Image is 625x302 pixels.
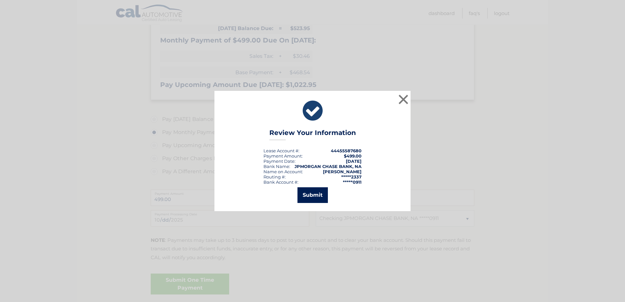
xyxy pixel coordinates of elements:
[295,164,362,169] strong: JPMORGAN CHASE BANK, NA
[297,187,328,203] button: Submit
[344,153,362,159] span: $499.00
[323,169,362,174] strong: [PERSON_NAME]
[263,159,296,164] div: :
[331,148,362,153] strong: 44455587680
[263,174,286,179] div: Routing #:
[263,164,290,169] div: Bank Name:
[263,169,303,174] div: Name on Account:
[263,179,298,185] div: Bank Account #:
[269,129,356,140] h3: Review Your Information
[263,153,303,159] div: Payment Amount:
[263,159,295,164] span: Payment Date
[346,159,362,164] span: [DATE]
[397,93,410,106] button: ×
[263,148,299,153] div: Lease Account #:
